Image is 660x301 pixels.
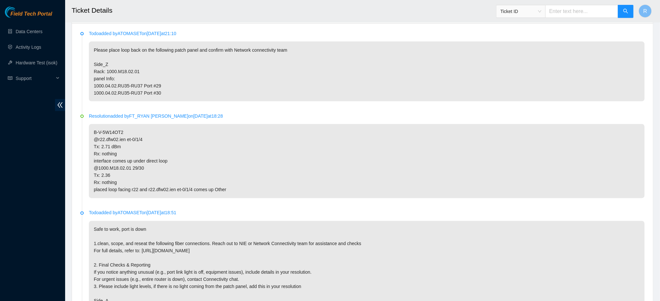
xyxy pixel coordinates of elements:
[16,60,57,65] a: Hardware Test (isok)
[89,30,645,37] p: Todo added by ATOMASET on [DATE] at 21:10
[89,112,645,120] p: Resolution added by FT_RYAN [PERSON_NAME] on [DATE] at 18:28
[55,99,65,111] span: double-left
[500,7,541,16] span: Ticket ID
[16,29,42,34] a: Data Centers
[89,42,645,101] p: Please place loop back on the following patch panel and confirm with Network connectivity team Si...
[16,72,54,85] span: Support
[8,76,12,81] span: read
[623,8,628,15] span: search
[618,5,634,18] button: search
[89,124,645,198] p: B-V-5W14OT2 @r22.dfw02.ien et-0/1/4 Tx: 2.71 dBm Rx: nothing interface comes up under direct loop...
[639,5,652,18] button: R
[89,209,645,216] p: Todo added by ATOMASET on [DATE] at 18:51
[10,11,52,17] span: Field Tech Portal
[16,45,41,50] a: Activity Logs
[5,7,33,18] img: Akamai Technologies
[643,7,647,15] span: R
[5,12,52,20] a: Akamai TechnologiesField Tech Portal
[545,5,618,18] input: Enter text here...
